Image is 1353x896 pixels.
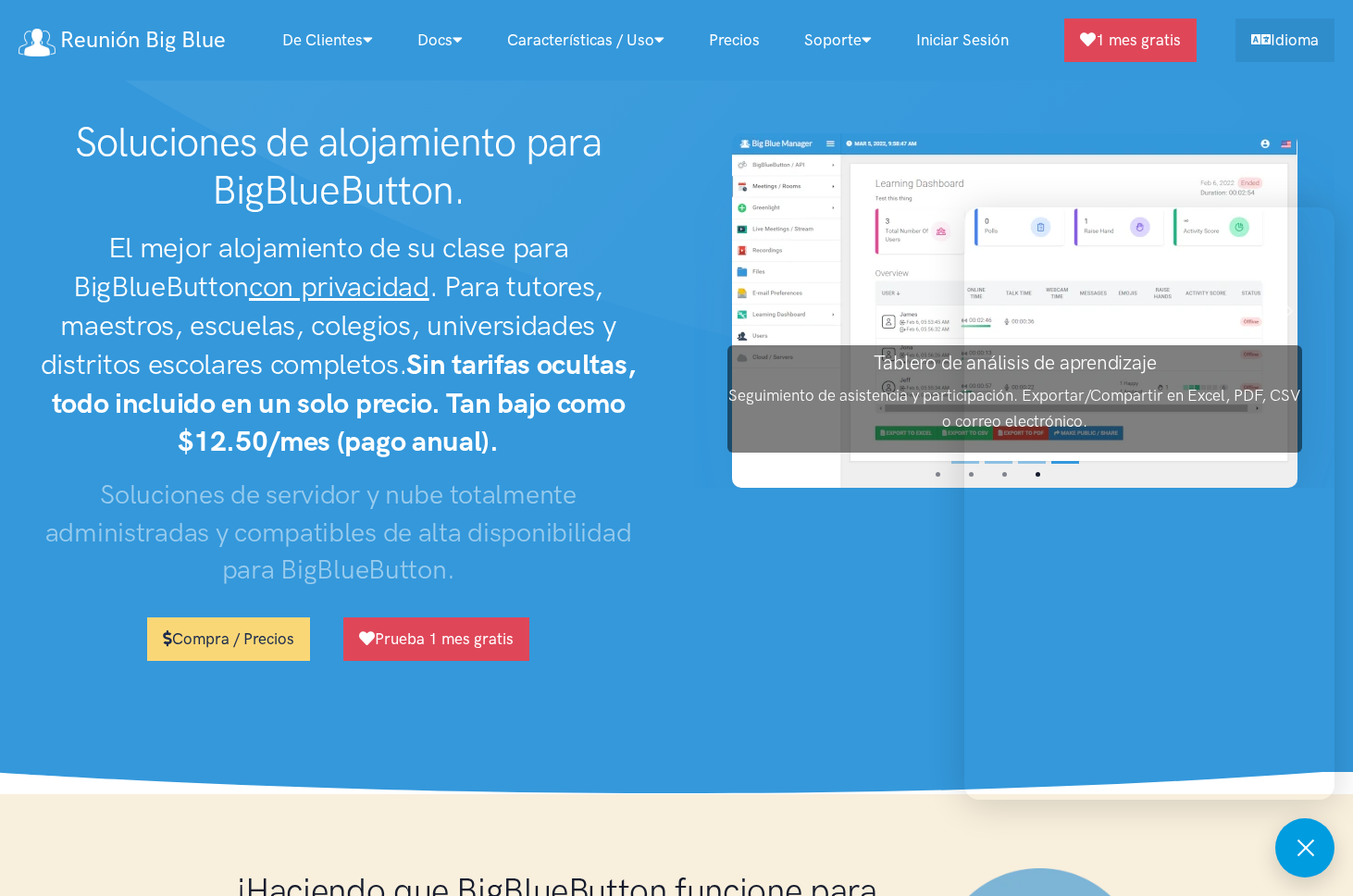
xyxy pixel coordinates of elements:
u: con privacidad [249,269,429,304]
a: Reunión Big Blue [19,20,226,60]
a: Docs [395,20,485,60]
a: Compra / Precios [147,617,310,661]
a: Precios [687,20,782,60]
img: Imagen del panel de aprendizaje [732,133,1297,488]
a: Características / uso [485,20,687,60]
img: logo [19,29,56,56]
a: Soporte [782,20,894,60]
a: Prueba 1 mes gratis [343,617,529,661]
a: De clientes [260,20,395,60]
h1: Soluciones de alojamiento para BigBlueButton. [19,118,658,214]
a: Iniciar sesión [894,20,1031,60]
a: Idioma [1235,19,1334,62]
strong: Sin tarifas ocultas, todo incluido en un solo precio. Tan bajo como $12.50/mes (pago anual). [52,347,637,459]
h2: El mejor alojamiento de su clase para BigBlueButton . Para tutores, maestros, escuelas, colegios,... [19,229,658,461]
a: 1 mes gratis [1064,19,1197,62]
h3: Soluciones de servidor y nube totalmente administradas y compatibles de alta disponibilidad para ... [19,476,658,588]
